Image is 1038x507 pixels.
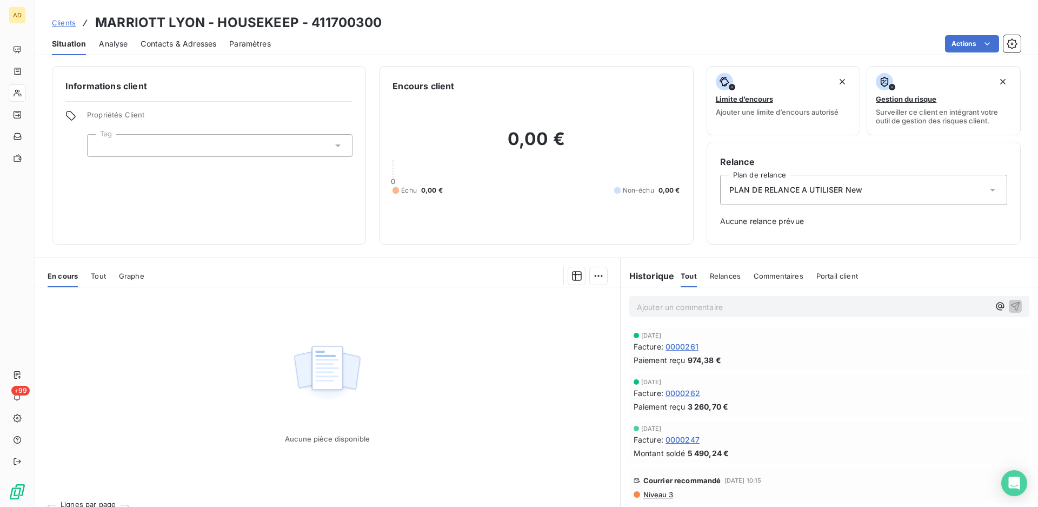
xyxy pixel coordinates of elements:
h6: Relance [720,155,1007,168]
span: 0,00 € [421,186,443,195]
span: [DATE] [641,379,662,385]
span: Contacts & Adresses [141,38,216,49]
span: Courrier recommandé [643,476,721,485]
span: Facture : [634,387,663,399]
span: 5 490,24 € [688,447,729,459]
h6: Informations client [65,80,352,93]
span: 3 260,70 € [688,401,729,412]
span: Paiement reçu [634,354,686,366]
span: Ajouter une limite d’encours autorisé [716,108,839,116]
span: Paiement reçu [634,401,686,412]
span: Paramètres [229,38,271,49]
h6: Encours client [392,80,454,93]
span: [DATE] [641,425,662,432]
span: Aucune pièce disponible [285,434,370,443]
span: Analyse [99,38,128,49]
span: 0,00 € [658,186,680,195]
span: 0 [391,177,395,186]
span: Facture : [634,341,663,352]
button: Actions [945,35,999,52]
button: Limite d’encoursAjouter une limite d’encours autorisé [707,66,861,135]
a: Clients [52,17,76,28]
span: Tout [681,272,697,280]
span: Gestion du risque [876,95,936,103]
span: Propriétés Client [87,110,352,126]
h6: Historique [621,269,675,282]
span: Aucune relance prévue [720,216,1007,227]
span: Non-échu [623,186,654,195]
span: Surveiller ce client en intégrant votre outil de gestion des risques client. [876,108,1012,125]
h2: 0,00 € [392,128,680,161]
span: Portail client [816,272,858,280]
span: Facture : [634,434,663,445]
span: Commentaires [754,272,803,280]
span: PLAN DE RELANCE A UTILISER New [729,185,863,195]
span: Relances [710,272,741,280]
img: Empty state [292,340,362,407]
span: Montant soldé [634,447,686,459]
span: Graphe [119,272,144,280]
input: Ajouter une valeur [96,141,105,150]
span: Niveau 3 [642,490,673,499]
img: Logo LeanPay [9,483,26,501]
span: [DATE] 10:15 [724,477,762,484]
button: Gestion du risqueSurveiller ce client en intégrant votre outil de gestion des risques client. [867,66,1021,135]
div: AD [9,6,26,24]
span: Tout [91,272,106,280]
span: Clients [52,18,76,27]
span: [DATE] [641,332,662,339]
span: En cours [48,272,78,280]
span: 0000247 [666,434,700,445]
div: Open Intercom Messenger [1001,470,1027,496]
h3: MARRIOTT LYON - HOUSEKEEP - 411700300 [95,13,382,32]
span: 974,38 € [688,354,721,366]
span: Limite d’encours [716,95,773,103]
span: Échu [401,186,417,195]
span: 0000261 [666,341,698,352]
span: +99 [11,386,30,396]
span: Situation [52,38,86,49]
span: 0000262 [666,387,700,399]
